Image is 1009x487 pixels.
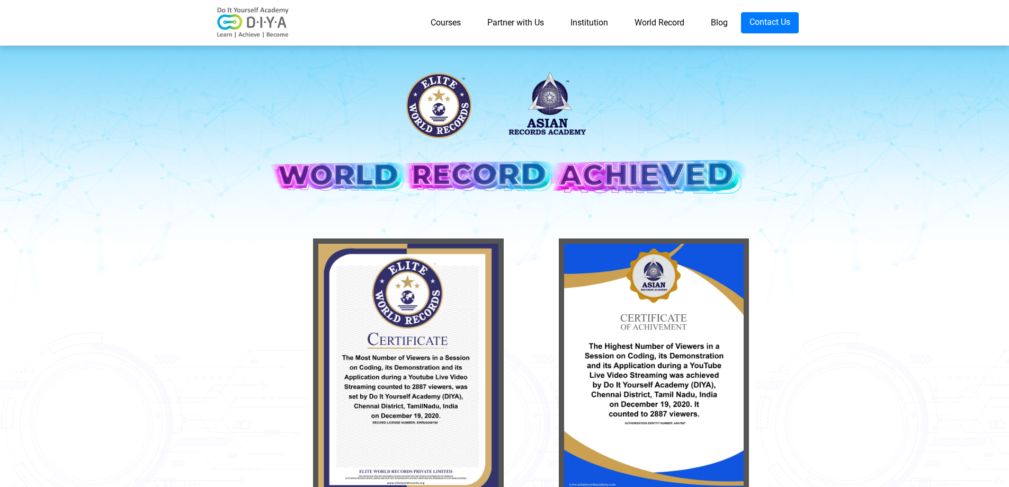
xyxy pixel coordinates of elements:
img: logo-v2.png [211,7,296,39]
a: Institution [557,12,621,33]
a: Contact Us [741,12,799,33]
a: World Record [621,12,698,33]
a: Blog [698,12,741,33]
img: banner-desk.png [261,63,748,220]
a: Courses [417,12,474,33]
a: Partner with Us [474,12,557,33]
